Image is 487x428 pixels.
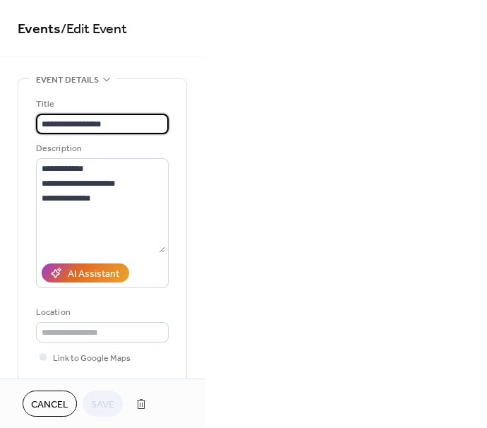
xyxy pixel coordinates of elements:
[18,16,61,43] a: Events
[68,267,119,282] div: AI Assistant
[31,398,68,412] span: Cancel
[36,97,166,112] div: Title
[23,391,77,417] button: Cancel
[53,351,131,366] span: Link to Google Maps
[36,141,166,156] div: Description
[36,73,99,88] span: Event details
[42,263,129,283] button: AI Assistant
[61,16,127,43] span: / Edit Event
[36,305,166,320] div: Location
